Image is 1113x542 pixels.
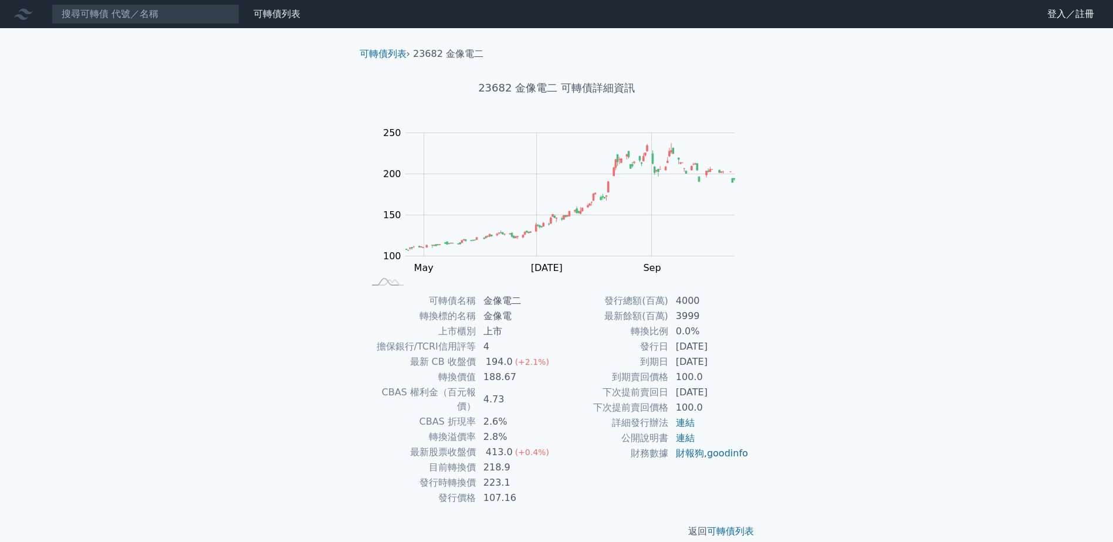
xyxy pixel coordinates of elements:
[383,209,401,221] tspan: 150
[364,293,476,309] td: 可轉債名稱
[364,490,476,506] td: 發行價格
[364,414,476,429] td: CBAS 折現率
[364,370,476,385] td: 轉換價值
[557,293,669,309] td: 發行總額(百萬)
[707,448,748,459] a: goodinfo
[383,168,401,179] tspan: 200
[669,293,749,309] td: 4000
[707,526,754,537] a: 可轉債列表
[557,339,669,354] td: 發行日
[557,446,669,461] td: 財務數據
[1038,5,1104,23] a: 登入／註冊
[360,48,407,59] a: 可轉債列表
[557,354,669,370] td: 到期日
[476,414,557,429] td: 2.6%
[669,354,749,370] td: [DATE]
[364,324,476,339] td: 上市櫃別
[364,460,476,475] td: 目前轉換價
[383,127,401,138] tspan: 250
[476,324,557,339] td: 上市
[364,354,476,370] td: 最新 CB 收盤價
[557,324,669,339] td: 轉換比例
[669,339,749,354] td: [DATE]
[364,429,476,445] td: 轉換溢價率
[364,475,476,490] td: 發行時轉換價
[413,47,483,61] li: 23682 金像電二
[476,460,557,475] td: 218.9
[476,339,557,354] td: 4
[557,385,669,400] td: 下次提前賣回日
[557,400,669,415] td: 下次提前賣回價格
[364,339,476,354] td: 擔保銀行/TCRI信用評等
[557,415,669,431] td: 詳細發行辦法
[364,385,476,414] td: CBAS 權利金（百元報價）
[531,262,563,273] tspan: [DATE]
[483,445,515,459] div: 413.0
[669,324,749,339] td: 0.0%
[350,524,763,538] p: 返回
[476,490,557,506] td: 107.16
[350,80,763,96] h1: 23682 金像電二 可轉債詳細資訊
[669,400,749,415] td: 100.0
[383,250,401,262] tspan: 100
[1054,486,1113,542] iframe: Chat Widget
[476,370,557,385] td: 188.67
[52,4,239,24] input: 搜尋可轉債 代號／名稱
[669,309,749,324] td: 3999
[557,431,669,446] td: 公開說明書
[476,309,557,324] td: 金像電
[669,446,749,461] td: ,
[414,262,434,273] tspan: May
[483,355,515,369] div: 194.0
[676,432,695,443] a: 連結
[515,448,549,457] span: (+0.4%)
[676,448,704,459] a: 財報狗
[643,262,661,273] tspan: Sep
[515,357,549,367] span: (+2.1%)
[377,127,753,297] g: Chart
[364,445,476,460] td: 最新股票收盤價
[476,293,557,309] td: 金像電二
[557,370,669,385] td: 到期賣回價格
[476,385,557,414] td: 4.73
[669,370,749,385] td: 100.0
[364,309,476,324] td: 轉換標的名稱
[476,475,557,490] td: 223.1
[476,429,557,445] td: 2.8%
[557,309,669,324] td: 最新餘額(百萬)
[360,47,410,61] li: ›
[676,417,695,428] a: 連結
[253,8,300,19] a: 可轉債列表
[669,385,749,400] td: [DATE]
